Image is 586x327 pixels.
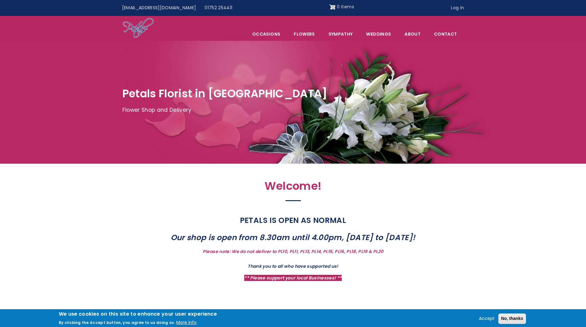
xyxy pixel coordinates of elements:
[246,28,287,41] span: Occasions
[118,2,201,14] a: [EMAIL_ADDRESS][DOMAIN_NAME]
[322,28,359,41] a: Sympathy
[122,86,328,101] span: Petals Florist in [GEOGRAPHIC_DATA]
[159,180,427,196] h2: Welcome!
[398,28,427,41] a: About
[447,2,468,14] a: Log in
[176,319,197,326] button: More info
[240,215,346,226] strong: PETALS IS OPEN AS NORMAL
[122,106,464,115] p: Flower Shop and Delivery
[287,28,321,41] a: Flowers
[337,4,354,10] span: 0 items
[498,313,526,324] button: No, thanks
[329,2,354,12] a: Shopping cart 0 items
[59,311,217,317] h2: We use cookies on this site to enhance your user experience
[203,248,383,255] strong: Please note: We do not deliver to PL10, PL11, PL13, PL14, PL15, PL16, PL18, PL19 & PL20
[200,2,237,14] a: 01752 254411
[329,2,336,12] img: Shopping cart
[171,232,416,243] strong: Our shop is open from 8.30am until 4.00pm, [DATE] to [DATE]!
[244,275,341,281] strong: ** Please support your local Businesses! **
[476,315,497,322] button: Accept
[122,18,154,39] img: Home
[248,263,338,269] strong: Thank you to all who have supported us!
[428,28,463,41] a: Contact
[360,28,397,41] span: Weddings
[59,320,175,325] p: By clicking the Accept button, you agree to us doing so.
